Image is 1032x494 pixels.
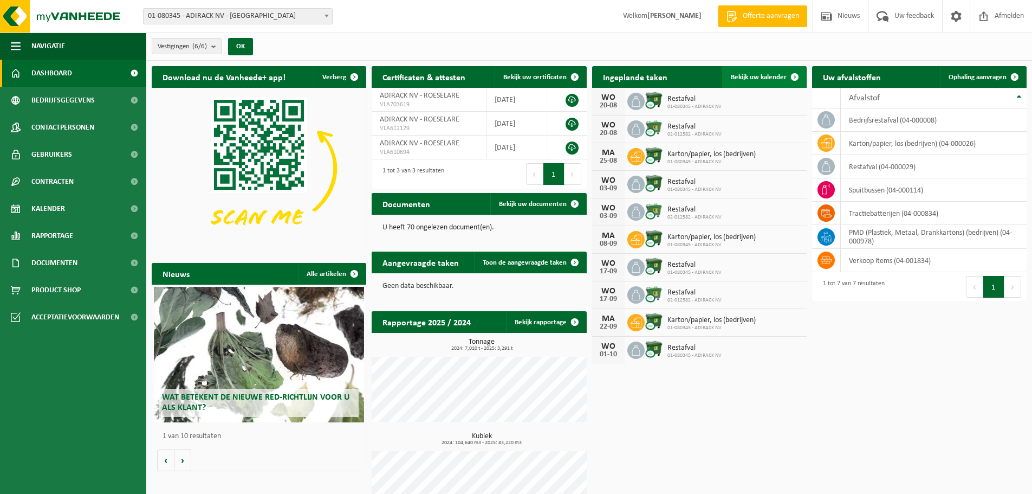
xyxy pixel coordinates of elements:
div: 03-09 [598,213,619,220]
span: 02-012582 - ADIRACK NV [667,131,722,138]
span: Bedrijfsgegevens [31,87,95,114]
a: Wat betekent de nieuwe RED-richtlijn voor u als klant? [154,287,364,422]
a: Ophaling aanvragen [940,66,1025,88]
p: 1 van 10 resultaten [163,433,361,440]
span: 01-080345 - ADIRACK NV - ROESELARE [144,9,332,24]
span: Bekijk uw documenten [499,201,567,208]
h2: Nieuws [152,263,200,284]
span: Kalender [31,195,65,222]
button: Next [1004,276,1021,298]
span: Toon de aangevraagde taken [483,259,567,266]
h2: Rapportage 2025 / 2024 [372,311,482,332]
img: WB-1100-CU [645,257,663,275]
div: 25-08 [598,157,619,165]
div: WO [598,259,619,268]
div: 20-08 [598,102,619,110]
a: Offerte aanvragen [718,5,807,27]
button: Next [564,163,581,185]
img: WB-0660-CU [645,119,663,137]
span: Offerte aanvragen [740,11,802,22]
h3: Kubiek [377,433,586,446]
img: WB-1100-CU [645,340,663,358]
h2: Documenten [372,193,441,214]
div: 1 tot 3 van 3 resultaten [377,162,444,186]
div: 17-09 [598,296,619,303]
td: restafval (04-000029) [841,155,1027,178]
span: 01-080345 - ADIRACK NV [667,187,722,193]
p: U heeft 70 ongelezen document(en). [382,224,575,232]
span: Wat betekent de nieuwe RED-richtlijn voor u als klant? [162,393,349,412]
div: WO [598,176,619,185]
span: 01-080345 - ADIRACK NV [667,104,722,110]
div: MA [598,149,619,157]
button: Volgende [174,450,191,471]
span: Bekijk uw certificaten [503,74,567,81]
span: VLA612129 [380,124,477,133]
button: 1 [983,276,1004,298]
h3: Tonnage [377,338,586,351]
span: VLA610694 [380,148,477,157]
a: Bekijk rapportage [506,311,586,333]
span: Restafval [667,344,722,352]
span: ADIRACK NV - ROESELARE [380,139,459,147]
span: 01-080345 - ADIRACK NV [667,325,756,331]
p: Geen data beschikbaar. [382,283,575,290]
span: Restafval [667,261,722,270]
div: 08-09 [598,240,619,248]
span: 02-012582 - ADIRACK NV [667,214,722,221]
span: Bekijk uw kalender [731,74,787,81]
div: WO [598,204,619,213]
span: 01-080345 - ADIRACK NV [667,270,722,276]
div: 03-09 [598,185,619,193]
h2: Download nu de Vanheede+ app! [152,66,296,87]
span: Restafval [667,288,722,297]
span: ADIRACK NV - ROESELARE [380,92,459,100]
div: MA [598,315,619,323]
button: Vestigingen(6/6) [152,38,222,54]
button: 1 [543,163,564,185]
button: Verberg [314,66,365,88]
a: Bekijk uw kalender [722,66,806,88]
div: 22-09 [598,323,619,331]
h2: Ingeplande taken [592,66,678,87]
a: Alle artikelen [298,263,365,285]
img: WB-1100-CU [645,174,663,193]
count: (6/6) [192,43,207,50]
span: Restafval [667,95,722,104]
a: Bekijk uw documenten [490,193,586,215]
span: Afvalstof [849,94,880,102]
img: WB-0660-CU [645,202,663,220]
div: 1 tot 7 van 7 resultaten [817,275,885,299]
span: Contracten [31,168,74,195]
span: 01-080345 - ADIRACK NV - ROESELARE [143,8,333,24]
div: 20-08 [598,130,619,137]
span: Rapportage [31,222,73,249]
td: verkoop items (04-001834) [841,249,1027,272]
span: 2024: 7,010 t - 2025: 3,291 t [377,346,586,351]
img: WB-1100-CU [645,312,663,331]
img: WB-0660-CU [645,285,663,303]
span: Navigatie [31,33,65,60]
td: [DATE] [486,88,549,112]
span: 02-012582 - ADIRACK NV [667,297,722,304]
span: Gebruikers [31,141,72,168]
div: 17-09 [598,268,619,275]
img: Download de VHEPlus App [152,88,366,249]
span: Karton/papier, los (bedrijven) [667,150,756,159]
span: Acceptatievoorwaarden [31,304,119,331]
h2: Uw afvalstoffen [812,66,892,87]
span: Restafval [667,123,722,131]
td: tractiebatterijen (04-000834) [841,202,1027,225]
span: Karton/papier, los (bedrijven) [667,316,756,325]
td: bedrijfsrestafval (04-000008) [841,108,1027,132]
span: Dashboard [31,60,72,87]
a: Toon de aangevraagde taken [474,252,586,273]
div: WO [598,93,619,102]
span: VLA703619 [380,100,477,109]
span: Restafval [667,178,722,187]
td: [DATE] [486,112,549,136]
span: Verberg [322,74,346,81]
div: WO [598,342,619,351]
div: WO [598,121,619,130]
span: 01-080345 - ADIRACK NV [667,352,722,359]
